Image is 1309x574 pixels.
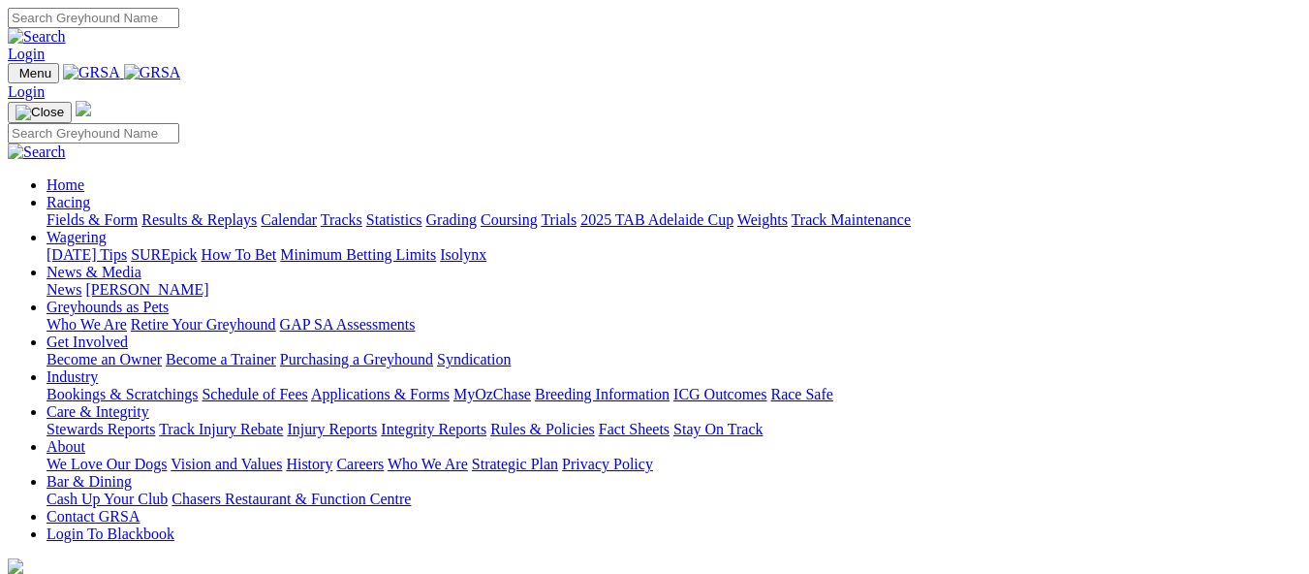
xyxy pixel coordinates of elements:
[47,176,84,193] a: Home
[280,351,433,367] a: Purchasing a Greyhound
[673,386,766,402] a: ICG Outcomes
[481,211,538,228] a: Coursing
[47,421,1301,438] div: Care & Integrity
[47,299,169,315] a: Greyhounds as Pets
[490,421,595,437] a: Rules & Policies
[63,64,120,81] img: GRSA
[131,316,276,333] a: Retire Your Greyhound
[472,456,558,472] a: Strategic Plan
[673,421,763,437] a: Stay On Track
[47,351,1301,368] div: Get Involved
[141,211,257,228] a: Results & Replays
[47,351,162,367] a: Become an Owner
[381,421,486,437] a: Integrity Reports
[280,246,436,263] a: Minimum Betting Limits
[8,63,59,83] button: Toggle navigation
[124,64,181,81] img: GRSA
[8,8,179,28] input: Search
[47,403,149,420] a: Care & Integrity
[202,386,307,402] a: Schedule of Fees
[171,491,411,507] a: Chasers Restaurant & Function Centre
[171,456,282,472] a: Vision and Values
[47,386,198,402] a: Bookings & Scratchings
[47,334,128,350] a: Get Involved
[16,105,64,120] img: Close
[85,281,208,298] a: [PERSON_NAME]
[166,351,276,367] a: Become a Trainer
[47,491,168,507] a: Cash Up Your Club
[336,456,384,472] a: Careers
[47,246,1301,264] div: Wagering
[47,229,107,245] a: Wagering
[388,456,468,472] a: Who We Are
[47,438,85,455] a: About
[131,246,197,263] a: SUREpick
[8,28,66,46] img: Search
[76,101,91,116] img: logo-grsa-white.png
[287,421,377,437] a: Injury Reports
[47,421,155,437] a: Stewards Reports
[541,211,577,228] a: Trials
[47,456,167,472] a: We Love Our Dogs
[8,102,72,123] button: Toggle navigation
[8,123,179,143] input: Search
[47,526,174,542] a: Login To Blackbook
[562,456,653,472] a: Privacy Policy
[321,211,362,228] a: Tracks
[47,246,127,263] a: [DATE] Tips
[535,386,670,402] a: Breeding Information
[453,386,531,402] a: MyOzChase
[311,386,450,402] a: Applications & Forms
[280,316,416,333] a: GAP SA Assessments
[47,316,1301,334] div: Greyhounds as Pets
[19,66,51,80] span: Menu
[47,508,140,525] a: Contact GRSA
[47,281,81,298] a: News
[261,211,317,228] a: Calendar
[159,421,283,437] a: Track Injury Rebate
[47,211,138,228] a: Fields & Form
[426,211,477,228] a: Grading
[47,281,1301,299] div: News & Media
[47,194,90,210] a: Racing
[47,386,1301,403] div: Industry
[8,143,66,161] img: Search
[366,211,422,228] a: Statistics
[47,264,141,280] a: News & Media
[47,211,1301,229] div: Racing
[47,491,1301,508] div: Bar & Dining
[47,456,1301,473] div: About
[286,456,332,472] a: History
[580,211,733,228] a: 2025 TAB Adelaide Cup
[47,368,98,385] a: Industry
[47,316,127,333] a: Who We Are
[8,83,45,100] a: Login
[737,211,788,228] a: Weights
[8,558,23,574] img: logo-grsa-white.png
[792,211,911,228] a: Track Maintenance
[202,246,277,263] a: How To Bet
[8,46,45,62] a: Login
[770,386,832,402] a: Race Safe
[599,421,670,437] a: Fact Sheets
[440,246,486,263] a: Isolynx
[437,351,511,367] a: Syndication
[47,473,132,490] a: Bar & Dining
